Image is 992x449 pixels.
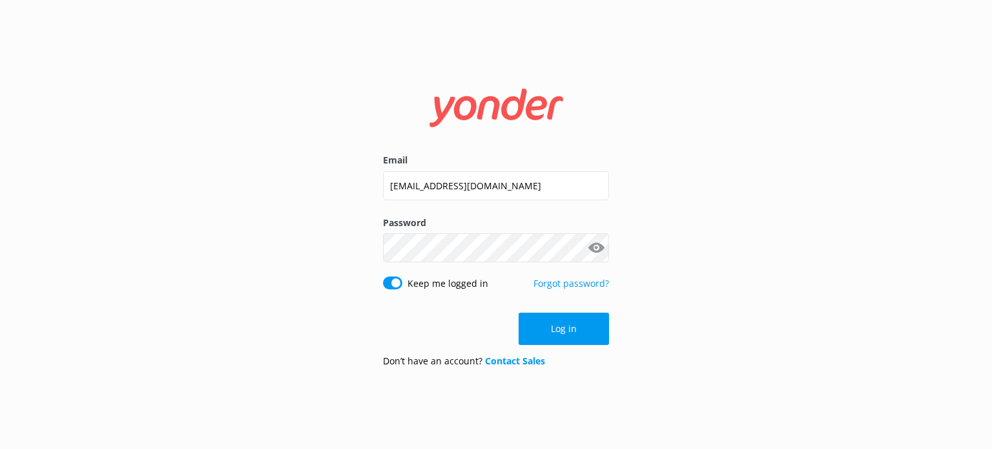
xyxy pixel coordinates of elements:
input: user@emailaddress.com [383,171,609,200]
button: Log in [519,313,609,345]
button: Show password [583,235,609,261]
label: Keep me logged in [408,277,488,291]
label: Password [383,216,609,230]
p: Don’t have an account? [383,354,545,368]
a: Contact Sales [485,355,545,367]
a: Forgot password? [533,277,609,289]
label: Email [383,153,609,167]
